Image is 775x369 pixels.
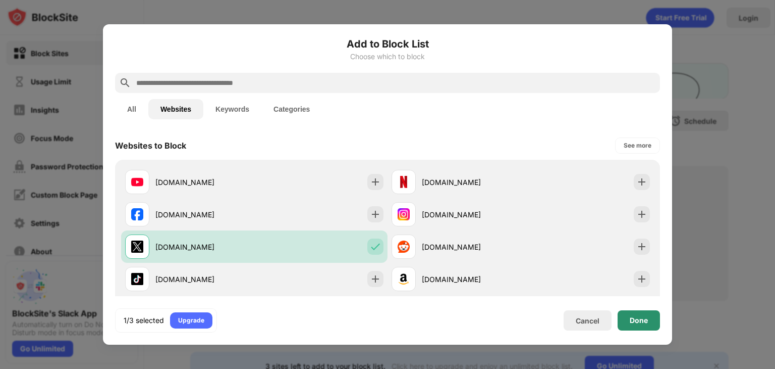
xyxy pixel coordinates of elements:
[398,273,410,285] img: favicons
[422,274,521,285] div: [DOMAIN_NAME]
[115,99,148,119] button: All
[115,36,660,52] h6: Add to Block List
[124,315,164,326] div: 1/3 selected
[131,208,143,220] img: favicons
[398,208,410,220] img: favicons
[178,315,204,326] div: Upgrade
[155,242,254,252] div: [DOMAIN_NAME]
[155,177,254,188] div: [DOMAIN_NAME]
[630,316,648,325] div: Done
[155,274,254,285] div: [DOMAIN_NAME]
[131,273,143,285] img: favicons
[576,316,599,325] div: Cancel
[398,176,410,188] img: favicons
[115,53,660,61] div: Choose which to block
[119,77,131,89] img: search.svg
[203,99,261,119] button: Keywords
[422,242,521,252] div: [DOMAIN_NAME]
[148,99,203,119] button: Websites
[155,209,254,220] div: [DOMAIN_NAME]
[115,141,186,151] div: Websites to Block
[261,99,322,119] button: Categories
[131,176,143,188] img: favicons
[422,177,521,188] div: [DOMAIN_NAME]
[422,209,521,220] div: [DOMAIN_NAME]
[131,241,143,253] img: favicons
[398,241,410,253] img: favicons
[624,141,651,151] div: See more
